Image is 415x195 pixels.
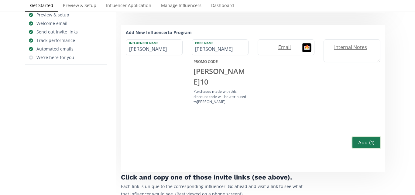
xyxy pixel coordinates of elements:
[36,12,69,18] div: Preview & setup
[192,66,249,87] div: [PERSON_NAME] 10
[192,40,242,45] label: Code Name
[36,46,74,52] div: Automated emails
[192,89,249,104] div: Purchases made with this discount code will be attributed to [PERSON_NAME] .
[126,40,176,45] label: Influencer Name
[36,20,67,26] div: Welcome email
[36,29,78,35] div: Send out invite links
[192,59,249,64] div: PROMO CODE
[121,172,303,183] h4: Click and copy one of those invite links (see above).
[36,54,74,61] div: We're here for you
[352,136,381,149] button: Add (1)
[36,37,75,44] div: Track performance
[258,44,308,51] label: Email
[324,44,374,51] label: Internal Notes
[126,30,192,35] strong: Add New Influencer to Program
